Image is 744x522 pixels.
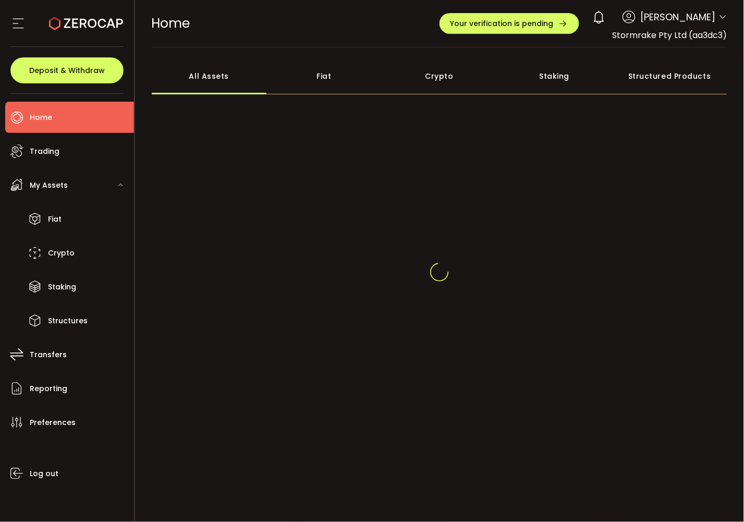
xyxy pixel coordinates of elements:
span: Reporting [30,381,67,396]
span: [PERSON_NAME] [641,10,716,24]
span: Home [152,14,190,32]
div: All Assets [152,58,267,94]
span: My Assets [30,178,68,193]
span: Transfers [30,347,67,362]
span: Preferences [30,415,76,430]
button: Deposit & Withdraw [10,57,124,83]
button: Your verification is pending [440,13,579,34]
div: Structured Products [612,58,727,94]
div: Crypto [382,58,497,94]
span: Stormrake Pty Ltd (aa3dc3) [613,29,727,41]
span: Staking [48,280,76,295]
span: Fiat [48,212,62,227]
span: Home [30,110,52,125]
span: Deposit & Withdraw [29,67,105,74]
div: Staking [497,58,612,94]
div: Fiat [266,58,382,94]
span: Trading [30,144,59,159]
span: Your verification is pending [450,20,554,27]
span: Structures [48,313,88,329]
span: Crypto [48,246,75,261]
span: Log out [30,466,58,481]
